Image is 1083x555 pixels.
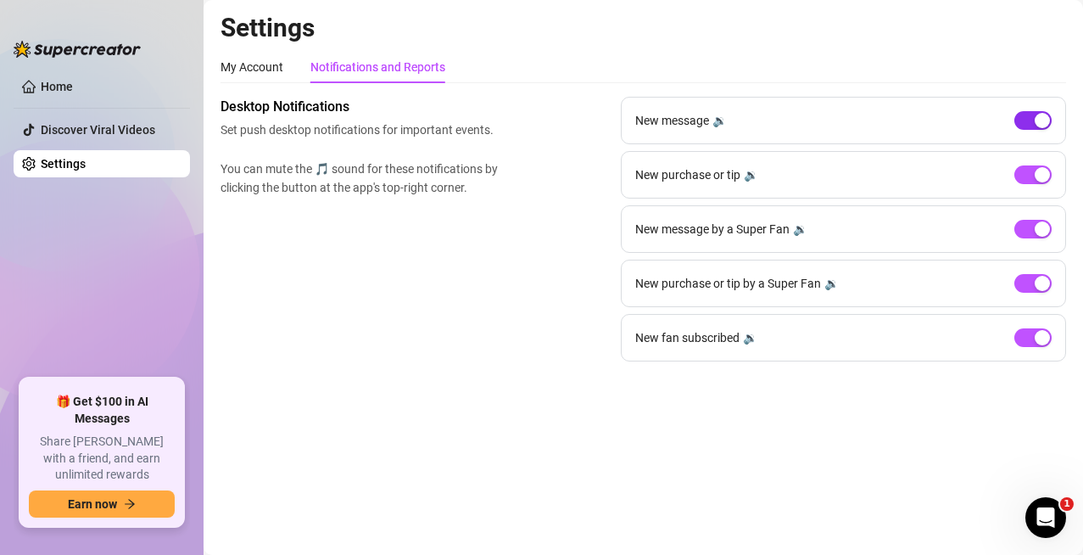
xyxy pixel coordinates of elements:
span: 🎁 Get $100 in AI Messages [29,394,175,427]
span: 1 [1060,497,1074,511]
a: Settings [41,157,86,171]
div: 🔉 [712,111,727,130]
span: New purchase or tip [635,165,740,184]
iframe: Intercom live chat [1025,497,1066,538]
div: 🔉 [743,328,757,347]
span: Set push desktop notifications for important events. [221,121,505,139]
div: Notifications and Reports [310,58,445,76]
div: My Account [221,58,283,76]
div: 🔉 [793,220,807,238]
a: Home [41,80,73,93]
span: New message by a Super Fan [635,220,790,238]
img: logo-BBDzfeDw.svg [14,41,141,58]
span: Earn now [68,497,117,511]
span: Share [PERSON_NAME] with a friend, and earn unlimited rewards [29,434,175,484]
span: Desktop Notifications [221,97,505,117]
button: Earn nowarrow-right [29,491,175,518]
span: arrow-right [124,498,136,510]
span: You can mute the 🎵 sound for these notifications by clicking the button at the app's top-right co... [221,160,505,197]
div: 🔉 [744,165,758,184]
h2: Settings [221,12,1066,44]
a: Discover Viral Videos [41,123,155,137]
span: New fan subscribed [635,328,740,347]
div: 🔉 [824,274,839,293]
span: New purchase or tip by a Super Fan [635,274,821,293]
span: New message [635,111,709,130]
